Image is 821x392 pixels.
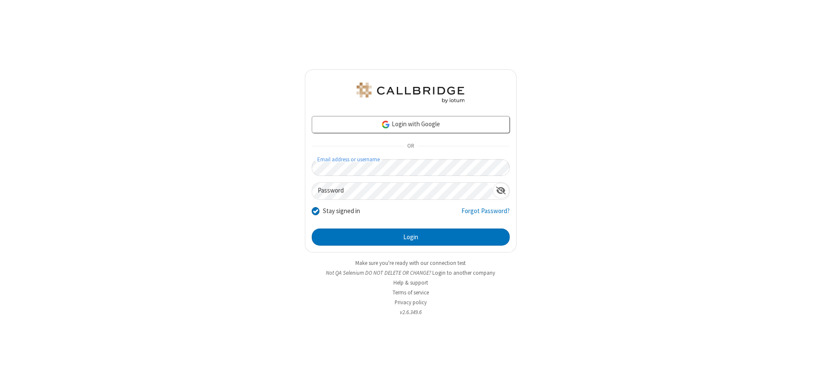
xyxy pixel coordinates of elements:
a: Login with Google [312,116,510,133]
li: Not QA Selenium DO NOT DELETE OR CHANGE? [305,269,517,277]
span: OR [404,140,417,152]
a: Help & support [393,279,428,286]
img: google-icon.png [381,120,390,129]
button: Login [312,229,510,246]
input: Password [312,183,493,199]
li: v2.6.349.6 [305,308,517,316]
a: Privacy policy [395,299,427,306]
button: Login to another company [432,269,495,277]
input: Email address or username [312,159,510,176]
div: Show password [493,183,509,199]
a: Terms of service [393,289,429,296]
a: Make sure you're ready with our connection test [355,259,466,267]
img: QA Selenium DO NOT DELETE OR CHANGE [355,83,466,103]
a: Forgot Password? [461,206,510,223]
label: Stay signed in [323,206,360,216]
